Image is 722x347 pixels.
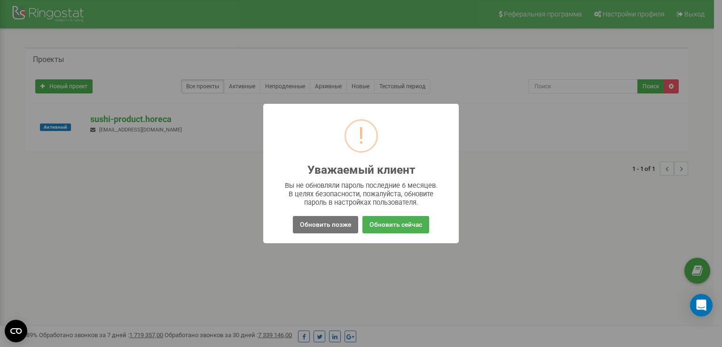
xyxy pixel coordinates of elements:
button: Обновить позже [293,216,358,233]
div: ! [358,121,364,151]
div: Open Intercom Messenger [690,294,713,316]
h2: Уважаемый клиент [307,164,415,177]
button: Open CMP widget [5,320,27,342]
button: Обновить сейчас [362,216,429,233]
div: Вы не обновляли пароль последние 6 месяцев. В целях безопасности, пожалуйста, обновите пароль в н... [282,181,440,207]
